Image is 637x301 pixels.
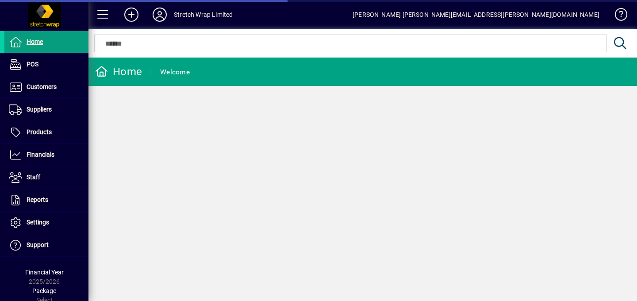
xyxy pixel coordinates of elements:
[353,8,599,22] div: [PERSON_NAME] [PERSON_NAME][EMAIL_ADDRESS][PERSON_NAME][DOMAIN_NAME]
[4,54,88,76] a: POS
[27,196,48,203] span: Reports
[4,144,88,166] a: Financials
[95,65,142,79] div: Home
[27,38,43,45] span: Home
[117,7,146,23] button: Add
[27,241,49,248] span: Support
[27,219,49,226] span: Settings
[4,234,88,256] a: Support
[146,7,174,23] button: Profile
[27,174,40,181] span: Staff
[4,76,88,98] a: Customers
[4,189,88,211] a: Reports
[4,212,88,234] a: Settings
[4,121,88,143] a: Products
[4,166,88,189] a: Staff
[608,2,626,31] a: Knowledge Base
[27,106,52,113] span: Suppliers
[4,99,88,121] a: Suppliers
[27,128,52,135] span: Products
[27,83,57,90] span: Customers
[27,151,54,158] span: Financials
[174,8,233,22] div: Stretch Wrap Limited
[32,287,56,294] span: Package
[160,65,190,79] div: Welcome
[27,61,38,68] span: POS
[25,269,64,276] span: Financial Year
